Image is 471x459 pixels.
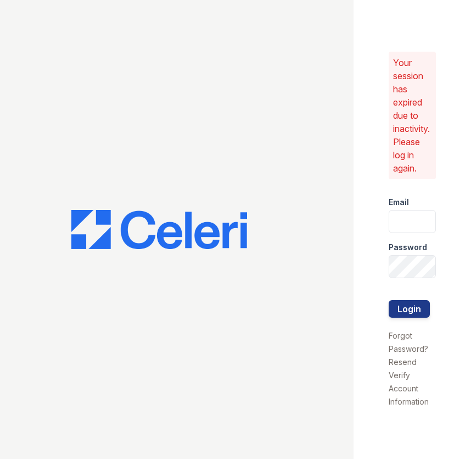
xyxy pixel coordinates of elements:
a: Resend Verify Account Information [389,357,429,406]
label: Password [389,242,427,253]
img: CE_Logo_Blue-a8612792a0a2168367f1c8372b55b34899dd931a85d93a1a3d3e32e68fde9ad4.png [71,210,247,250]
label: Email [389,197,409,208]
button: Login [389,300,430,318]
a: Forgot Password? [389,331,428,353]
p: Your session has expired due to inactivity. Please log in again. [393,56,432,175]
